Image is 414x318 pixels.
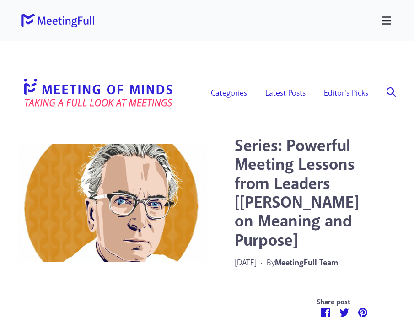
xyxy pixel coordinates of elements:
img: Dr. Viktor Frankl [18,144,207,262]
a: Categories [211,87,247,100]
p: By [267,257,338,269]
time: [DATE] [235,257,257,269]
h1: Series: Powerful Meeting Lessons from Leaders [[PERSON_NAME] on Meaning and Purpose] [235,137,369,250]
a: Latest Posts [265,87,306,100]
p: Share post [317,297,350,308]
img: Meeting Full Blog [18,78,174,109]
strong: MeetingFull Team [275,258,338,269]
a: Editor's Picks [324,87,368,100]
